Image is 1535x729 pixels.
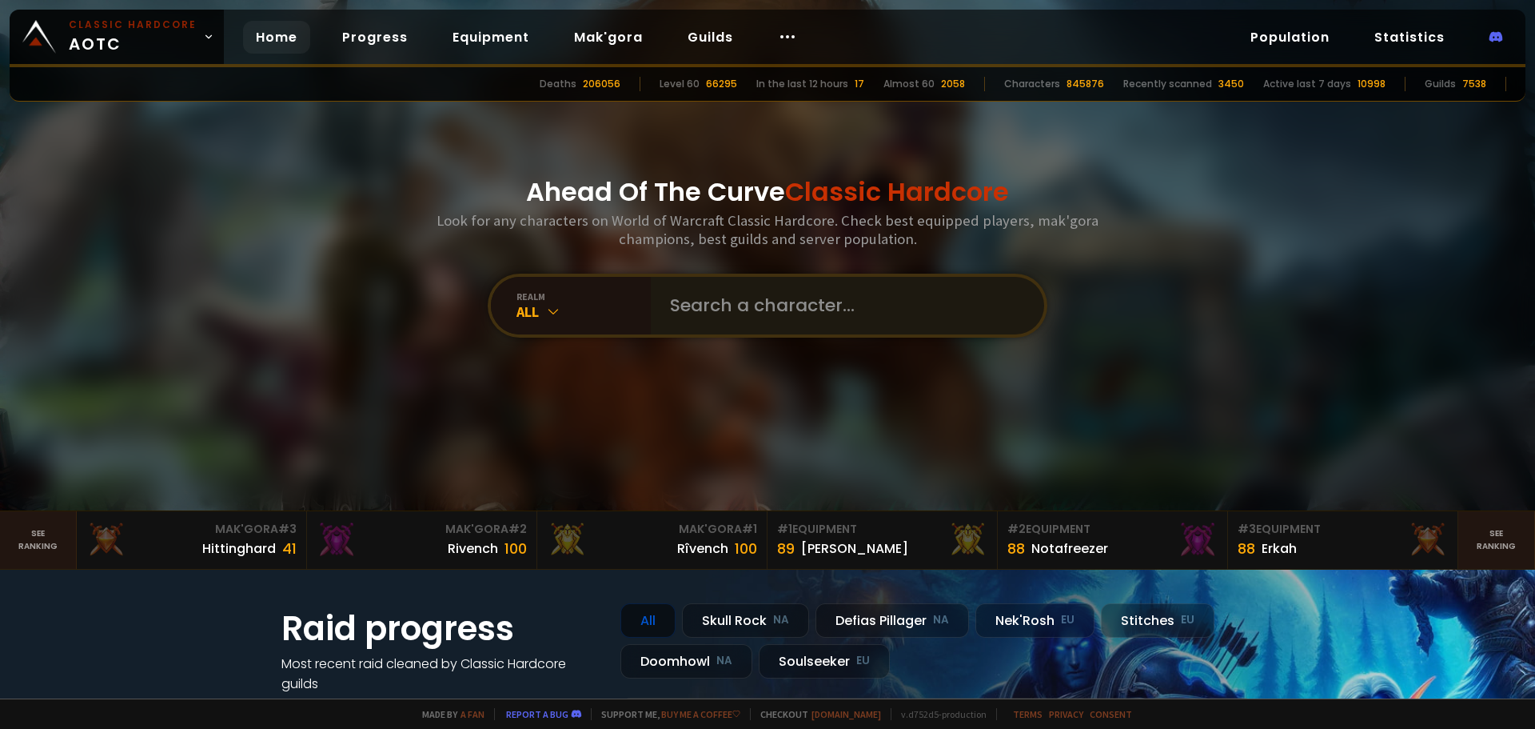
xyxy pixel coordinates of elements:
[1218,77,1244,91] div: 3450
[281,654,601,694] h4: Most recent raid cleaned by Classic Hardcore guilds
[777,521,792,537] span: # 1
[777,521,987,538] div: Equipment
[1362,21,1457,54] a: Statistics
[706,77,737,91] div: 66295
[677,539,728,559] div: Rîvench
[1181,612,1194,628] small: EU
[526,173,1009,211] h1: Ahead Of The Curve
[750,708,881,720] span: Checkout
[547,521,757,538] div: Mak'Gora
[682,603,809,638] div: Skull Rock
[243,21,310,54] a: Home
[278,521,297,537] span: # 3
[759,644,890,679] div: Soulseeker
[756,77,848,91] div: In the last 12 hours
[202,539,276,559] div: Hittinghard
[1462,77,1486,91] div: 7538
[785,174,1009,210] span: Classic Hardcore
[69,18,197,32] small: Classic Hardcore
[1031,539,1108,559] div: Notafreezer
[801,539,908,559] div: [PERSON_NAME]
[69,18,197,56] span: AOTC
[508,521,527,537] span: # 2
[1238,521,1448,538] div: Equipment
[281,603,601,654] h1: Raid progress
[856,653,870,669] small: EU
[329,21,421,54] a: Progress
[1061,612,1074,628] small: EU
[282,538,297,559] div: 41
[1238,521,1256,537] span: # 3
[777,538,795,559] div: 89
[504,538,527,559] div: 100
[506,708,568,720] a: Report a bug
[811,708,881,720] a: [DOMAIN_NAME]
[767,511,998,569] a: #1Equipment89[PERSON_NAME]
[1101,603,1214,638] div: Stitches
[440,21,542,54] a: Equipment
[1123,77,1212,91] div: Recently scanned
[10,10,224,64] a: Classic HardcoreAOTC
[620,644,752,679] div: Doomhowl
[660,277,1025,334] input: Search a character...
[413,708,484,720] span: Made by
[561,21,656,54] a: Mak'gora
[1004,77,1060,91] div: Characters
[1262,539,1297,559] div: Erkah
[591,708,740,720] span: Support me,
[281,695,385,713] a: See all progress
[716,653,732,669] small: NA
[537,511,767,569] a: Mak'Gora#1Rîvench100
[516,290,651,302] div: realm
[975,603,1094,638] div: Nek'Rosh
[516,302,651,321] div: All
[773,612,789,628] small: NA
[735,538,757,559] div: 100
[317,521,527,538] div: Mak'Gora
[1263,77,1351,91] div: Active last 7 days
[933,612,949,628] small: NA
[1007,538,1025,559] div: 88
[1238,538,1255,559] div: 88
[998,511,1228,569] a: #2Equipment88Notafreezer
[660,77,700,91] div: Level 60
[891,708,987,720] span: v. d752d5 - production
[815,603,969,638] div: Defias Pillager
[1238,21,1342,54] a: Population
[1090,708,1132,720] a: Consent
[1067,77,1104,91] div: 845876
[941,77,965,91] div: 2058
[661,708,740,720] a: Buy me a coffee
[1358,77,1385,91] div: 10998
[1013,708,1043,720] a: Terms
[855,77,864,91] div: 17
[620,603,676,638] div: All
[307,511,537,569] a: Mak'Gora#2Rivench100
[883,77,935,91] div: Almost 60
[1049,708,1083,720] a: Privacy
[1425,77,1456,91] div: Guilds
[86,521,297,538] div: Mak'Gora
[1007,521,1218,538] div: Equipment
[1228,511,1458,569] a: #3Equipment88Erkah
[77,511,307,569] a: Mak'Gora#3Hittinghard41
[448,539,498,559] div: Rivench
[430,211,1105,248] h3: Look for any characters on World of Warcraft Classic Hardcore. Check best equipped players, mak'g...
[1007,521,1026,537] span: # 2
[583,77,620,91] div: 206056
[540,77,576,91] div: Deaths
[742,521,757,537] span: # 1
[1458,511,1535,569] a: Seeranking
[675,21,746,54] a: Guilds
[460,708,484,720] a: a fan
